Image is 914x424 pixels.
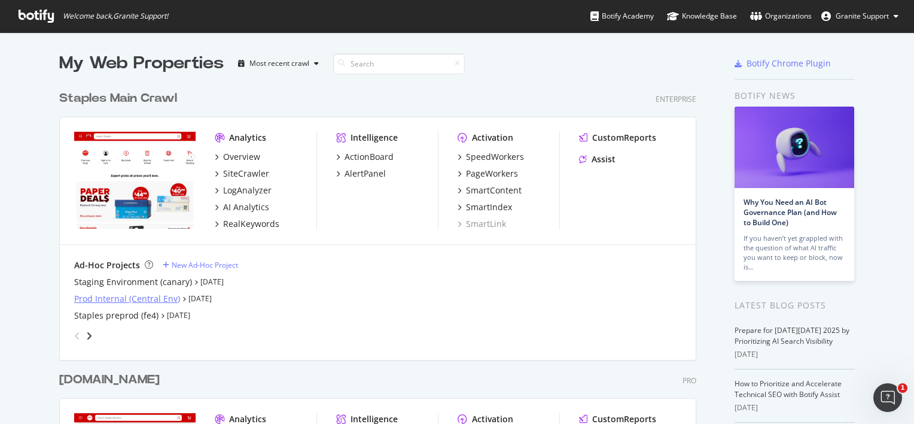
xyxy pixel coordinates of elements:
[579,153,616,165] a: Assist
[59,371,160,389] div: [DOMAIN_NAME]
[458,201,512,213] a: SmartIndex
[63,11,168,21] span: Welcome back, Granite Support !
[744,197,837,228] a: Why You Need an AI Bot Governance Plan (and How to Build One)
[336,151,394,163] a: ActionBoard
[163,260,238,270] a: New Ad-Hoc Project
[735,402,855,413] div: [DATE]
[85,330,93,342] div: angle-right
[466,151,524,163] div: SpeedWorkers
[233,54,324,73] button: Most recent crawl
[466,184,522,196] div: SmartContent
[873,383,902,412] iframe: Intercom live chat
[223,201,269,213] div: AI Analytics
[898,383,907,393] span: 1
[215,218,279,230] a: RealKeywords
[656,94,696,104] div: Enterprise
[747,57,831,69] div: Botify Chrome Plugin
[249,60,309,67] div: Most recent crawl
[735,57,831,69] a: Botify Chrome Plugin
[223,184,272,196] div: LogAnalyzer
[59,52,224,75] div: My Web Properties
[223,151,260,163] div: Overview
[59,90,177,107] div: Staples Main Crawl
[345,151,394,163] div: ActionBoard
[333,53,465,74] input: Search
[229,132,266,144] div: Analytics
[69,326,85,346] div: angle-left
[223,168,269,180] div: SiteCrawler
[466,168,518,180] div: PageWorkers
[812,7,908,26] button: Granite Support
[735,299,855,312] div: Latest Blog Posts
[215,184,272,196] a: LogAnalyzer
[215,151,260,163] a: Overview
[458,168,518,180] a: PageWorkers
[744,234,845,272] div: If you haven’t yet grappled with the question of what AI traffic you want to keep or block, now is…
[215,168,269,180] a: SiteCrawler
[59,371,164,389] a: [DOMAIN_NAME]
[592,153,616,165] div: Assist
[172,260,238,270] div: New Ad-Hoc Project
[74,132,196,229] img: staples.com
[345,168,386,180] div: AlertPanel
[667,10,737,22] div: Knowledge Base
[472,132,513,144] div: Activation
[458,184,522,196] a: SmartContent
[735,349,855,360] div: [DATE]
[466,201,512,213] div: SmartIndex
[74,293,180,305] a: Prod Internal (Central Env)
[215,201,269,213] a: AI Analytics
[735,325,849,346] a: Prepare for [DATE][DATE] 2025 by Prioritizing AI Search Visibility
[458,151,524,163] a: SpeedWorkers
[351,132,398,144] div: Intelligence
[336,168,386,180] a: AlertPanel
[223,218,279,230] div: RealKeywords
[74,310,159,322] a: Staples preprod (fe4)
[74,276,192,288] a: Staging Environment (canary)
[735,378,842,399] a: How to Prioritize and Accelerate Technical SEO with Botify Assist
[592,132,656,144] div: CustomReports
[735,89,855,102] div: Botify news
[188,293,212,304] a: [DATE]
[579,132,656,144] a: CustomReports
[750,10,812,22] div: Organizations
[200,277,224,287] a: [DATE]
[590,10,654,22] div: Botify Academy
[74,259,140,271] div: Ad-Hoc Projects
[735,107,854,188] img: Why You Need an AI Bot Governance Plan (and How to Build One)
[167,310,190,320] a: [DATE]
[836,11,889,21] span: Granite Support
[683,375,696,386] div: Pro
[458,218,506,230] a: SmartLink
[59,90,182,107] a: Staples Main Crawl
